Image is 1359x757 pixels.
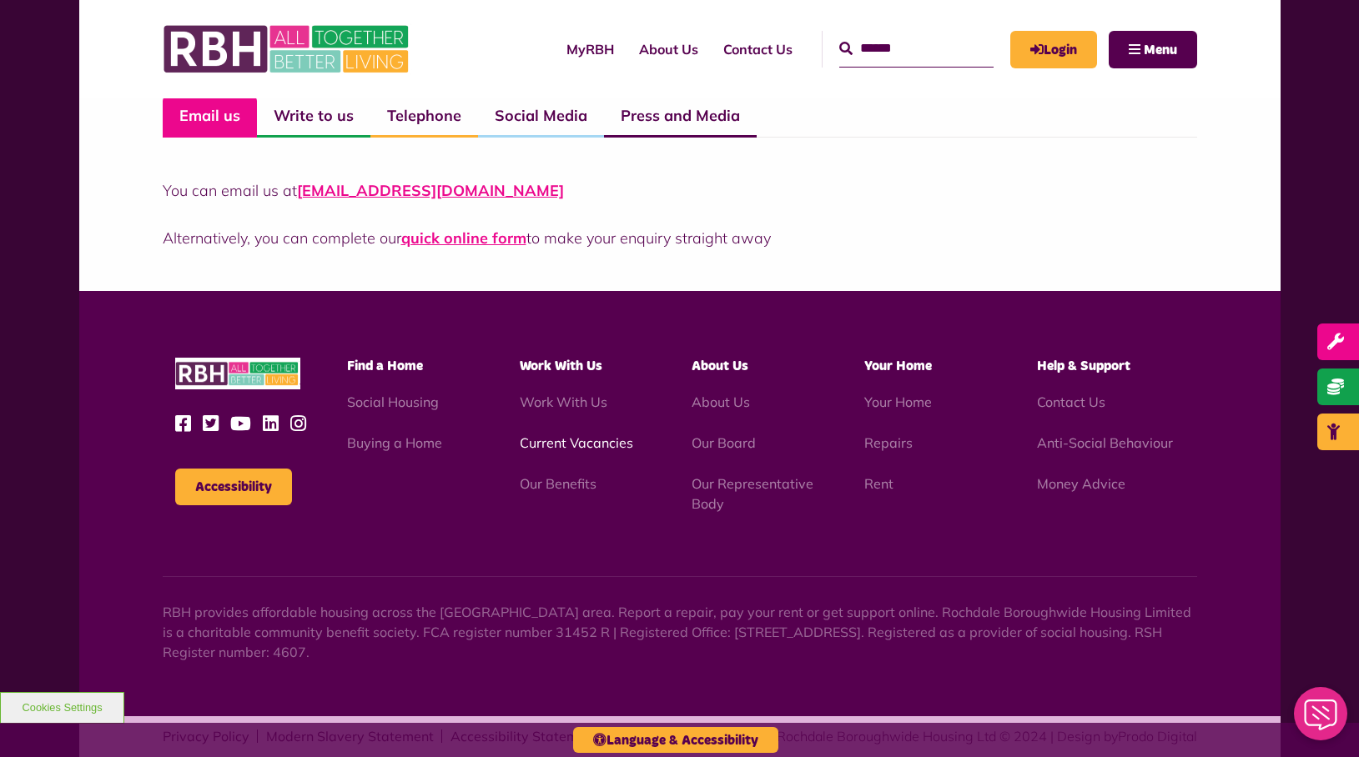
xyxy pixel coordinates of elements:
[1037,475,1125,492] a: Money Advice
[839,31,994,67] input: Search
[347,434,442,451] a: Buying a Home
[627,27,711,72] a: About Us
[370,96,478,138] a: Telephone
[257,96,370,138] a: Write to us
[478,96,604,138] a: Social Media
[692,434,756,451] a: Our Board
[692,475,813,512] a: Our Representative Body
[1037,434,1173,451] a: Anti-Social Behaviour
[692,359,748,373] span: About Us
[692,394,750,410] a: About Us
[1010,31,1097,68] a: MyRBH
[347,394,439,410] a: Social Housing - open in a new tab
[401,228,526,248] a: quick online form
[864,434,913,451] a: Repairs
[1109,31,1197,68] button: Navigation
[520,359,602,373] span: Work With Us
[711,27,805,72] a: Contact Us
[864,359,932,373] span: Your Home
[175,469,292,505] button: Accessibility
[297,181,564,200] a: [EMAIL_ADDRESS][DOMAIN_NAME]
[1144,43,1177,57] span: Menu
[520,434,633,451] a: Current Vacancies
[573,727,778,753] button: Language & Accessibility
[163,96,257,138] a: Email us
[554,27,627,72] a: MyRBH
[163,179,1197,202] p: You can email us at
[864,394,932,410] a: Your Home
[1037,359,1130,373] span: Help & Support
[163,602,1197,662] p: RBH provides affordable housing across the [GEOGRAPHIC_DATA] area. Report a repair, pay your rent...
[520,475,596,492] a: Our Benefits
[163,17,413,82] img: RBH
[604,96,757,138] a: Press and Media
[864,475,893,492] a: Rent
[1284,682,1359,757] iframe: Netcall Web Assistant for live chat
[520,394,607,410] a: Work With Us
[1037,394,1105,410] a: Contact Us
[347,359,423,373] span: Find a Home
[163,227,1197,249] p: Alternatively, you can complete our to make your enquiry straight away
[175,358,300,390] img: RBH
